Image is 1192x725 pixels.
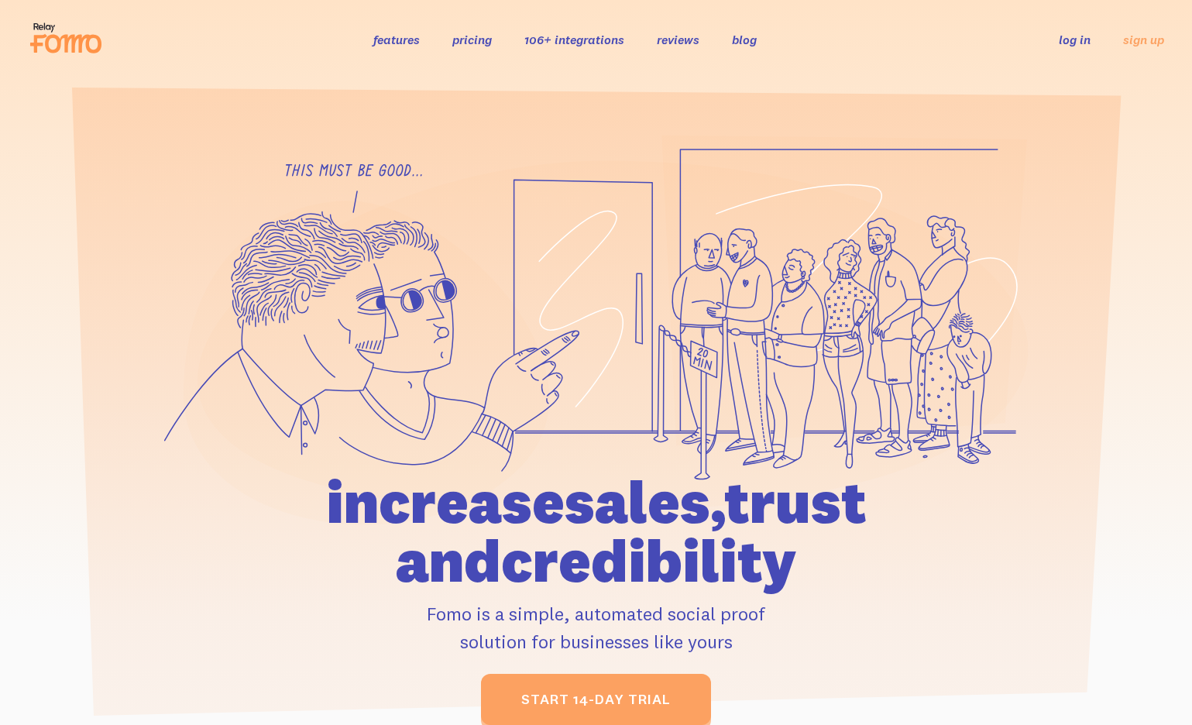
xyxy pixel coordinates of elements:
p: Fomo is a simple, automated social proof solution for businesses like yours [238,600,955,655]
a: pricing [452,32,492,47]
a: features [373,32,420,47]
a: sign up [1123,32,1164,48]
a: start 14-day trial [481,674,711,725]
a: reviews [657,32,699,47]
a: log in [1059,32,1091,47]
h1: increase sales, trust and credibility [238,472,955,590]
a: 106+ integrations [524,32,624,47]
a: blog [732,32,757,47]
